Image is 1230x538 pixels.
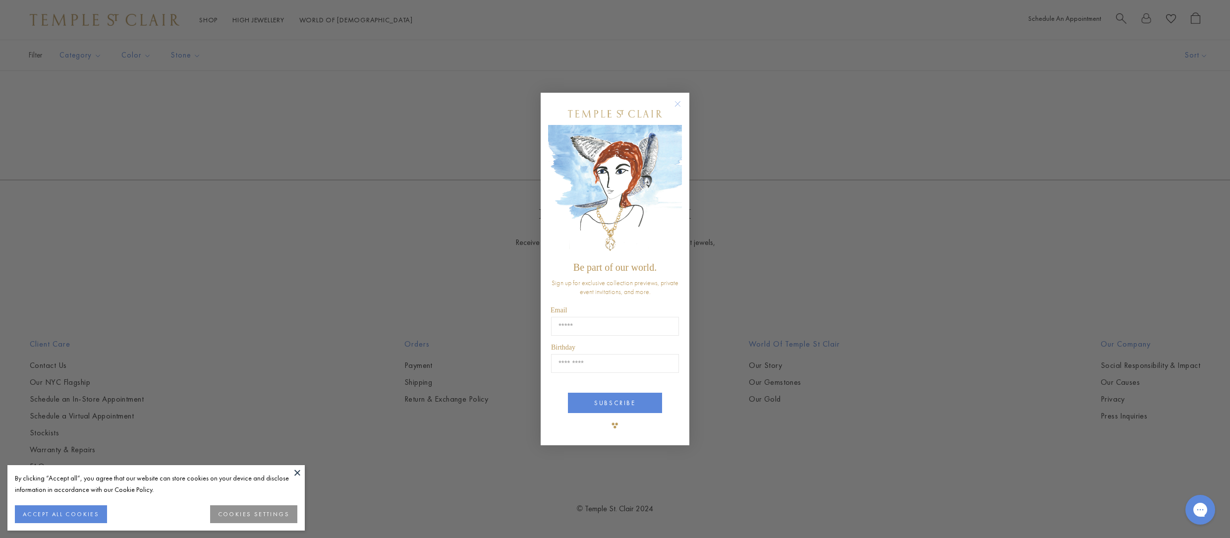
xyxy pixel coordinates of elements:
[551,317,679,336] input: Email
[15,473,297,495] div: By clicking “Accept all”, you agree that our website can store cookies on your device and disclos...
[551,344,575,351] span: Birthday
[15,505,107,523] button: ACCEPT ALL COOKIES
[573,262,657,273] span: Be part of our world.
[568,110,662,118] img: Temple St. Clair
[552,278,678,296] span: Sign up for exclusive collection previews, private event invitations, and more.
[551,306,567,314] span: Email
[210,505,297,523] button: COOKIES SETTINGS
[605,416,625,435] img: TSC
[548,125,682,257] img: c4a9eb12-d91a-4d4a-8ee0-386386f4f338.jpeg
[676,103,689,115] button: Close dialog
[568,393,662,413] button: SUBSCRIBE
[1180,491,1220,528] iframe: Gorgias live chat messenger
